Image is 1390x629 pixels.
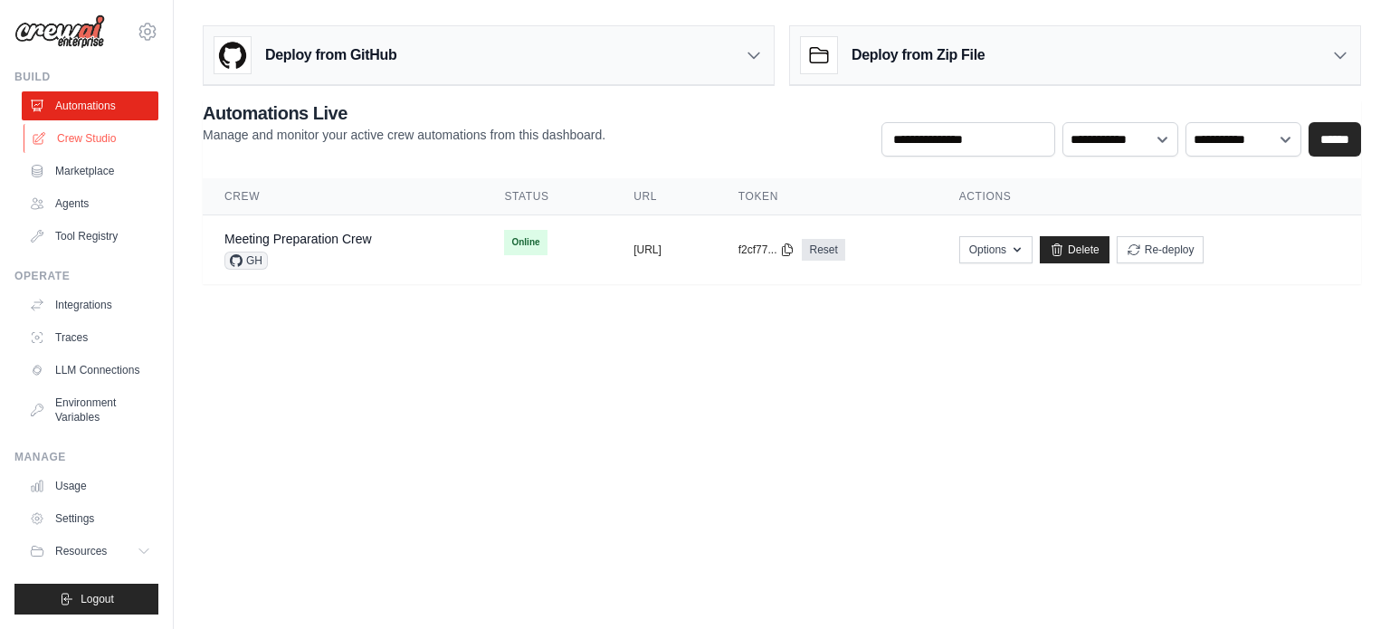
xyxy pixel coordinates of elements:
[14,269,158,283] div: Operate
[22,472,158,500] a: Usage
[22,91,158,120] a: Automations
[1040,236,1109,263] a: Delete
[738,243,795,257] button: f2cf77...
[224,252,268,270] span: GH
[224,232,372,246] a: Meeting Preparation Crew
[214,37,251,73] img: GitHub Logo
[612,178,717,215] th: URL
[22,504,158,533] a: Settings
[265,44,396,66] h3: Deploy from GitHub
[22,157,158,186] a: Marketplace
[14,584,158,615] button: Logout
[959,236,1033,263] button: Options
[504,230,547,255] span: Online
[14,450,158,464] div: Manage
[81,592,114,606] span: Logout
[22,388,158,432] a: Environment Variables
[482,178,612,215] th: Status
[203,126,605,144] p: Manage and monitor your active crew automations from this dashboard.
[22,189,158,218] a: Agents
[203,178,482,215] th: Crew
[14,70,158,84] div: Build
[203,100,605,126] h2: Automations Live
[852,44,985,66] h3: Deploy from Zip File
[802,239,844,261] a: Reset
[22,323,158,352] a: Traces
[14,14,105,49] img: Logo
[22,356,158,385] a: LLM Connections
[717,178,938,215] th: Token
[24,124,160,153] a: Crew Studio
[55,544,107,558] span: Resources
[1117,236,1204,263] button: Re-deploy
[1300,542,1390,629] iframe: Chat Widget
[22,291,158,319] a: Integrations
[938,178,1361,215] th: Actions
[22,537,158,566] button: Resources
[22,222,158,251] a: Tool Registry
